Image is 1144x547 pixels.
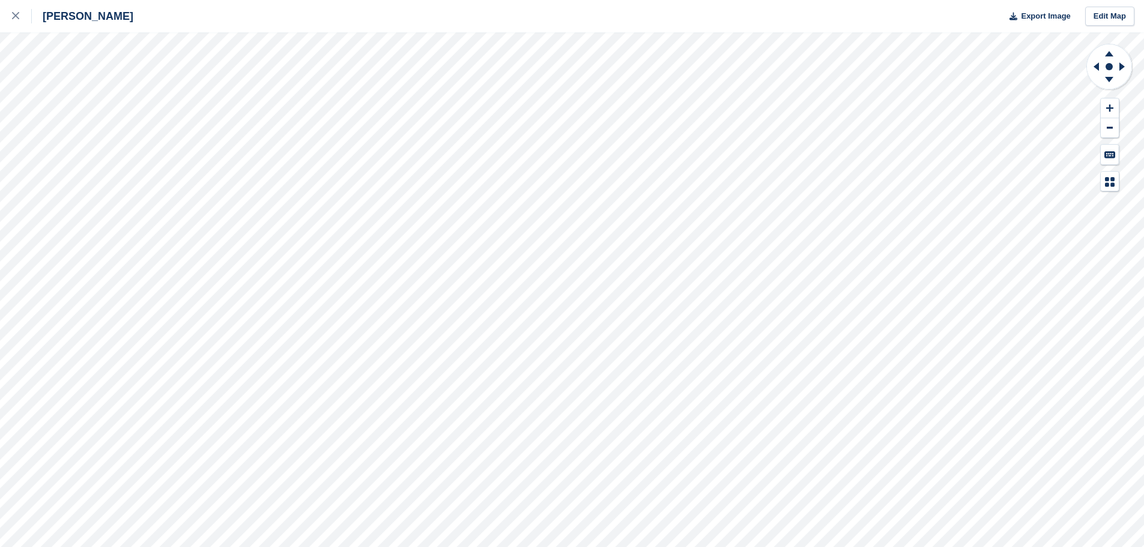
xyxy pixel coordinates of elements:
span: Export Image [1021,10,1070,22]
button: Map Legend [1101,172,1119,192]
button: Zoom Out [1101,118,1119,138]
button: Zoom In [1101,98,1119,118]
button: Export Image [1002,7,1071,26]
a: Edit Map [1085,7,1134,26]
button: Keyboard Shortcuts [1101,145,1119,165]
div: [PERSON_NAME] [32,9,133,23]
